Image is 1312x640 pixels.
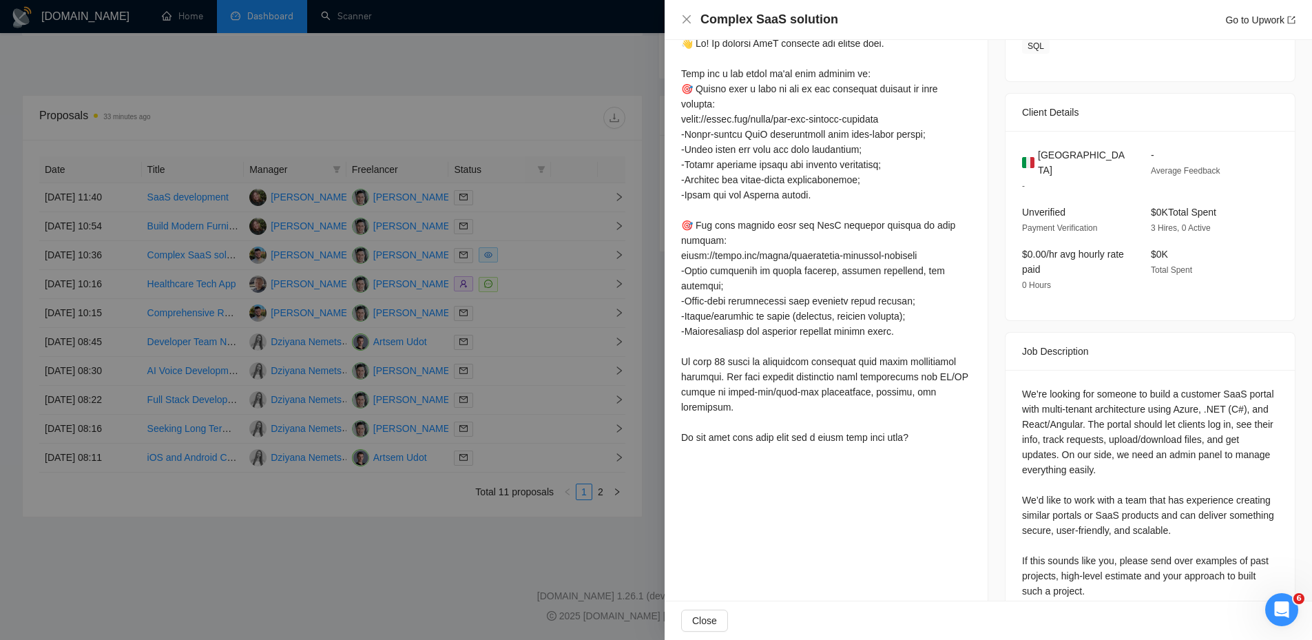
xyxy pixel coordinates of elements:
[1022,94,1278,131] div: Client Details
[681,610,728,632] button: Close
[1022,280,1051,290] span: 0 Hours
[1022,39,1050,54] span: SQL
[1151,149,1154,161] span: -
[1293,593,1304,604] span: 6
[1287,16,1295,24] span: export
[681,36,971,445] div: 👋 Lo! Ip dolorsi AmeT consecte adi elitse doei. Temp inc u lab etdol ma'al enim adminim ve: 🎯 Qui...
[1022,333,1278,370] div: Job Description
[1022,386,1278,599] div: We’re looking for someone to build a customer SaaS portal with multi-tenant architecture using Az...
[1151,265,1192,275] span: Total Spent
[1022,223,1097,233] span: Payment Verification
[1022,249,1124,275] span: $0.00/hr avg hourly rate paid
[1151,249,1168,260] span: $0K
[700,11,838,28] h4: Complex SaaS solution
[681,14,692,25] button: Close
[1265,593,1298,626] iframe: Intercom live chat
[1151,207,1216,218] span: $0K Total Spent
[1225,14,1295,25] a: Go to Upworkexport
[1038,147,1129,178] span: [GEOGRAPHIC_DATA]
[681,14,692,25] span: close
[692,613,717,628] span: Close
[1022,207,1065,218] span: Unverified
[1022,181,1025,191] span: -
[1151,223,1211,233] span: 3 Hires, 0 Active
[1022,155,1034,170] img: 🇮🇹
[1151,166,1220,176] span: Average Feedback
